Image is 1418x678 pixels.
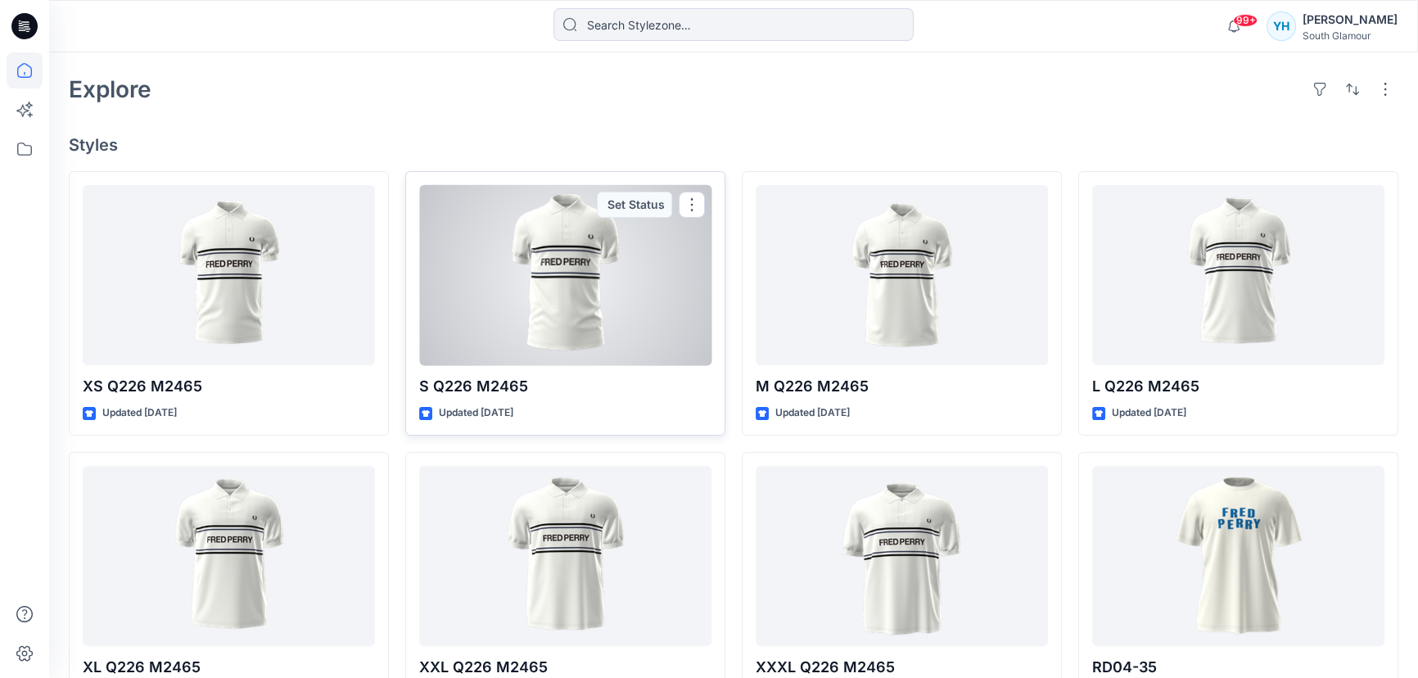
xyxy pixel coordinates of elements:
[1112,405,1186,422] p: Updated [DATE]
[1267,11,1296,41] div: YH
[775,405,850,422] p: Updated [DATE]
[69,76,151,102] h2: Explore
[419,375,711,398] p: S Q226 M2465
[1303,29,1398,42] div: South Glamour
[69,135,1398,155] h4: Styles
[419,466,711,647] a: XXL Q226 M2465
[83,466,375,647] a: XL Q226 M2465
[83,375,375,398] p: XS Q226 M2465
[1092,466,1384,647] a: RD04-35
[756,466,1048,647] a: XXXL Q226 M2465
[1233,14,1258,27] span: 99+
[1092,375,1384,398] p: L Q226 M2465
[1303,10,1398,29] div: [PERSON_NAME]
[439,405,513,422] p: Updated [DATE]
[419,185,711,366] a: S Q226 M2465
[553,8,914,41] input: Search Stylezone…
[1092,185,1384,366] a: L Q226 M2465
[102,405,177,422] p: Updated [DATE]
[756,185,1048,366] a: M Q226 M2465
[83,185,375,366] a: XS Q226 M2465
[756,375,1048,398] p: M Q226 M2465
